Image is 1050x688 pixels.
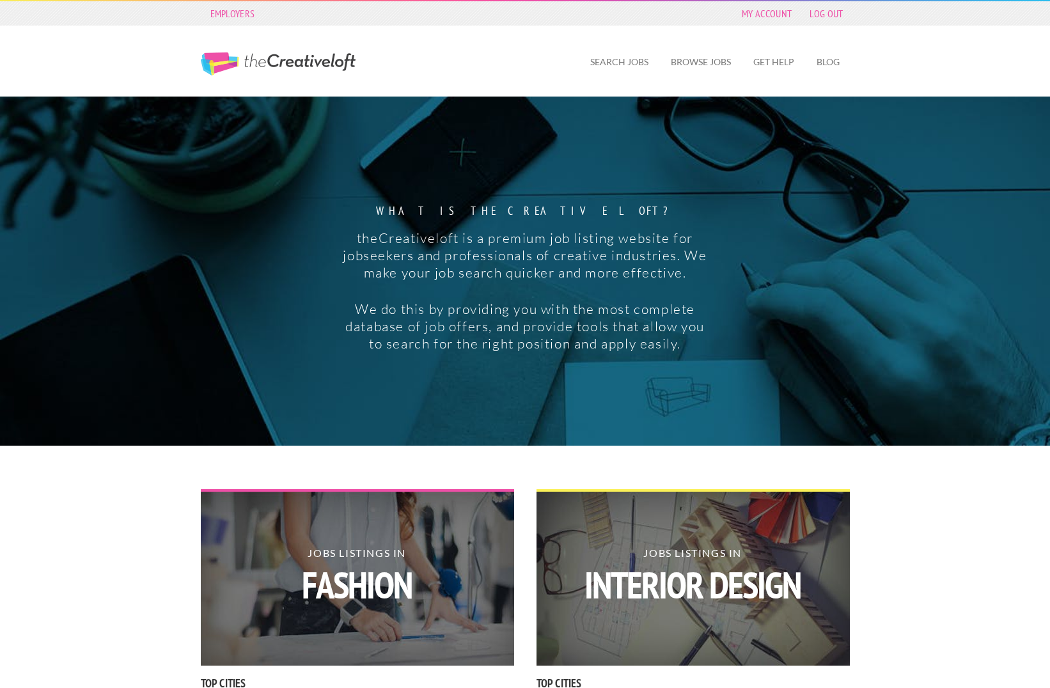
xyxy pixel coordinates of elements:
[661,47,741,77] a: Browse Jobs
[536,548,849,604] h2: Jobs Listings in
[806,47,850,77] a: Blog
[340,301,709,352] p: We do this by providing you with the most complete database of job offers, and provide tools that...
[803,4,849,22] a: Log Out
[201,489,514,666] a: Jobs Listings inFashion
[200,567,513,604] strong: Fashion
[580,47,659,77] a: Search Jobs
[743,47,804,77] a: Get Help
[204,4,262,22] a: Employers
[536,567,849,604] strong: Interior Design
[537,492,850,666] img: view looking down onto drafting table with glasses, wood models, a pen and book, and drafted drawing
[200,548,513,604] h2: Jobs Listings in
[340,230,709,281] p: theCreativeloft is a premium job listing website for jobseekers and professionals of creative ind...
[201,52,356,75] a: The Creative Loft
[537,489,850,666] a: Jobs Listings inInterior Design
[735,4,798,22] a: My Account
[201,492,514,666] img: girl wearing blue sleeveless blouse measuring a fashion drawing
[340,205,709,217] strong: What is the creative loft?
